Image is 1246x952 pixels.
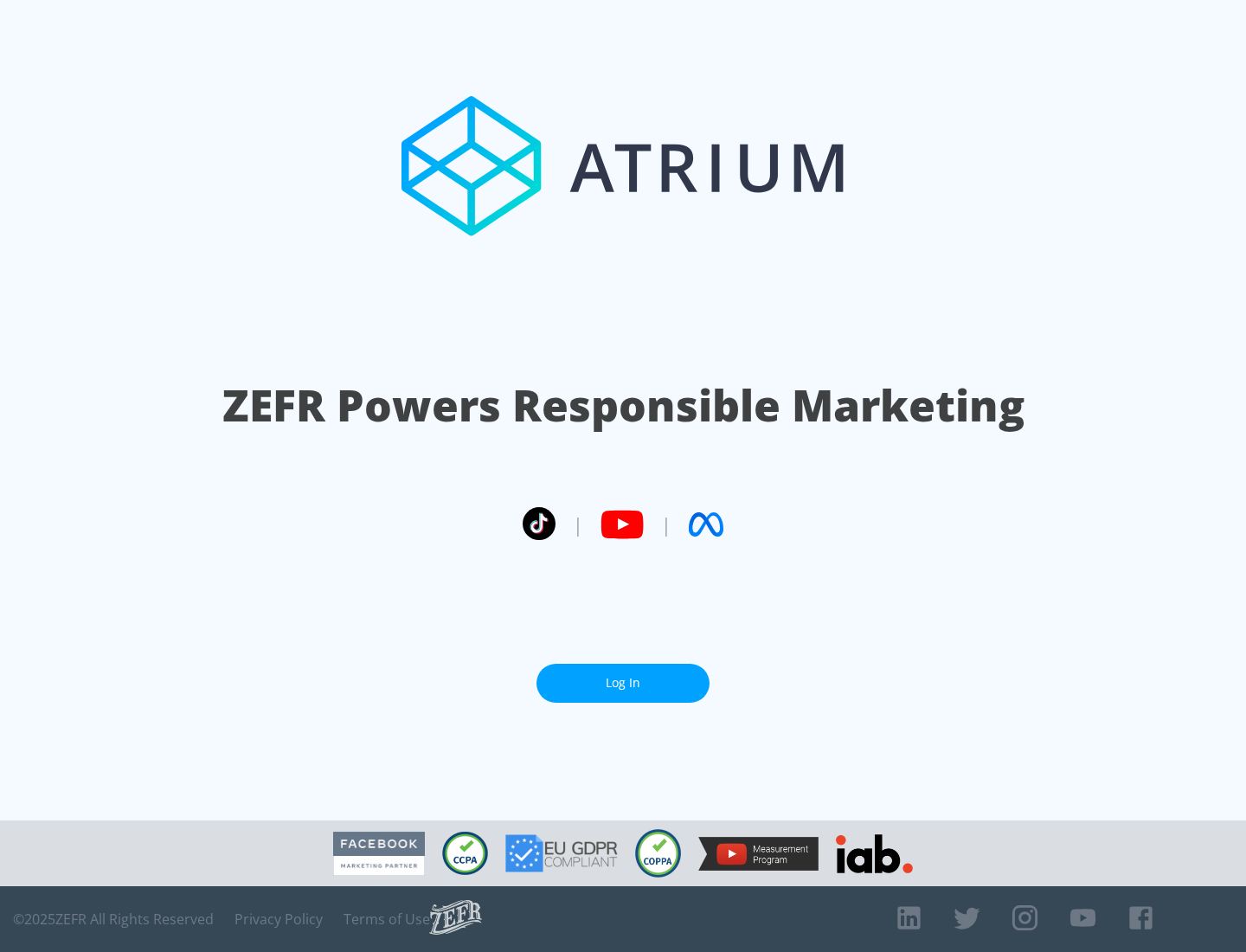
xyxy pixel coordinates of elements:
img: CCPA Compliant [442,832,488,875]
span: | [661,511,671,537]
img: IAB [836,834,913,873]
a: Log In [536,664,710,703]
span: | [573,511,583,537]
img: YouTube Measurement Program [698,837,819,871]
img: Facebook Marketing Partner [333,832,425,876]
a: Terms of Use [344,910,430,928]
img: GDPR Compliant [505,834,618,872]
h1: ZEFR Powers Responsible Marketing [222,376,1024,435]
a: Privacy Policy [234,910,323,928]
span: © 2025 ZEFR All Rights Reserved [13,910,214,928]
img: COPPA Compliant [635,829,681,878]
